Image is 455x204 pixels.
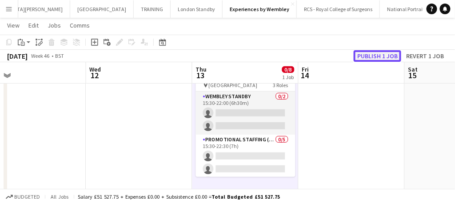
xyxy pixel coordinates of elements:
span: 13 [195,70,207,80]
span: Week 46 [29,52,52,59]
a: View [4,20,23,31]
button: Budgeted [4,192,41,202]
span: 0/8 [282,66,295,73]
span: 14 [301,70,309,80]
span: Fri [302,65,309,73]
span: Comms [70,21,90,29]
span: Sat [408,65,418,73]
button: London Standby [171,0,223,18]
div: [DATE] [7,52,28,60]
div: 1 Job [283,74,294,80]
div: Salary £51 527.75 + Expenses £0.00 + Subsistence £0.00 = [78,193,280,200]
span: View [7,21,20,29]
button: Revert 1 job [403,50,448,62]
span: Total Budgeted £51 527.75 [212,193,280,200]
a: Comms [66,20,93,31]
span: Thu [196,65,207,73]
a: Edit [25,20,42,31]
a: Jobs [44,20,64,31]
span: All jobs [49,193,70,200]
span: [GEOGRAPHIC_DATA] [209,82,258,88]
span: Budgeted [14,194,40,200]
button: TRAINING [134,0,171,18]
div: BST [55,52,64,59]
app-card-role: Wembley Standby0/215:30-22:00 (6h30m) [196,92,295,135]
app-job-card: Draft15:30-22:30 (7h)0/8Experience [GEOGRAPHIC_DATA] [GEOGRAPHIC_DATA]3 RolesWembley Standby0/215... [196,45,295,177]
span: 15 [407,70,418,80]
span: Jobs [48,21,61,29]
button: Publish 1 job [354,50,401,62]
span: 3 Roles [273,82,288,88]
span: Edit [28,21,39,29]
button: [GEOGRAPHIC_DATA] [70,0,134,18]
span: 12 [88,70,101,80]
button: Experiences by Wembley [223,0,297,18]
span: Wed [90,65,101,73]
button: RCS - Royal College of Surgeons [297,0,380,18]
